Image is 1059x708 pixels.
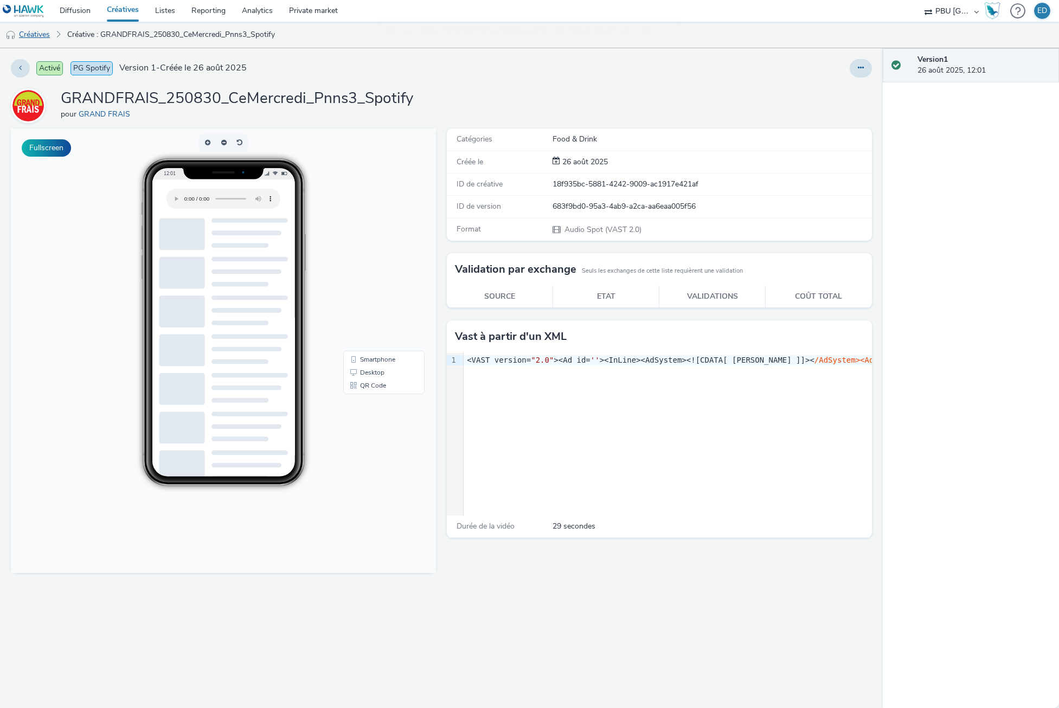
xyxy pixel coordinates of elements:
[447,286,553,308] th: Source
[11,100,50,111] a: GRAND FRAIS
[553,201,870,212] div: 683f9bd0-95a3-4ab9-a2ca-aa6eaa005f56
[22,139,71,157] button: Fullscreen
[457,224,481,234] span: Format
[553,521,595,532] span: 29 secondes
[1037,3,1047,19] div: ED
[457,134,492,144] span: Catégories
[659,286,766,308] th: Validations
[553,179,870,190] div: 18f935bc-5881-4242-9009-ac1917e421af
[766,286,872,308] th: Coût total
[984,2,1000,20] img: Hawk Academy
[61,109,79,119] span: pour
[553,286,659,308] th: Etat
[455,329,567,345] h3: Vast à partir d'un XML
[153,42,165,48] span: 12:01
[553,134,870,145] div: Food & Drink
[591,356,600,364] span: ''
[560,157,608,168] div: Création 26 août 2025, 12:01
[457,201,501,211] span: ID de version
[70,61,113,75] span: PG Spotify
[457,157,483,167] span: Créée le
[335,224,412,237] li: Smartphone
[119,62,247,74] span: Version 1 - Créée le 26 août 2025
[61,88,413,109] h1: GRANDFRAIS_250830_CeMercredi_Pnns3_Spotify
[335,237,412,250] li: Desktop
[335,250,412,263] li: QR Code
[814,356,1016,364] span: /AdSystem><AdTitle><![CDATA[ Test_Hawk ]]></
[79,109,134,119] a: GRAND FRAIS
[560,157,608,167] span: 26 août 2025
[582,267,743,275] small: Seuls les exchanges de cette liste requièrent une validation
[349,241,374,247] span: Desktop
[349,254,375,260] span: QR Code
[455,261,576,278] h3: Validation par exchange
[447,355,458,366] div: 1
[457,179,503,189] span: ID de créative
[349,228,384,234] span: Smartphone
[563,224,641,235] span: Audio Spot (VAST 2.0)
[62,22,280,48] a: Créative : GRANDFRAIS_250830_CeMercredi_Pnns3_Spotify
[3,4,44,18] img: undefined Logo
[457,521,515,531] span: Durée de la vidéo
[403,25,667,39] span: La créative 'GRANDFRAIS_250830_CeMercredi_Pnns3_Spotify' est créée
[36,61,63,75] span: Activé
[984,2,1005,20] a: Hawk Academy
[5,30,16,41] img: audio
[917,54,1050,76] div: 26 août 2025, 12:01
[12,90,44,121] img: GRAND FRAIS
[917,54,948,65] strong: Version 1
[531,356,554,364] span: "2.0"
